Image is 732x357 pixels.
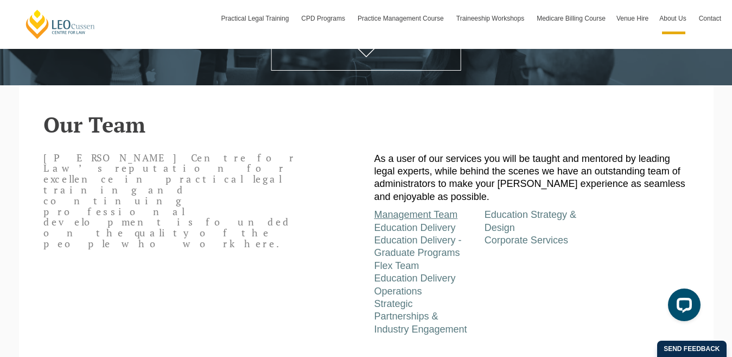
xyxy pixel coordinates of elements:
a: Education Delivery - Graduate Programs [374,235,462,258]
a: Practical Legal Training [216,3,296,34]
h2: Our Team [43,112,689,136]
a: Education Delivery [374,222,456,233]
a: Education Strategy & Design [485,209,576,233]
p: As a user of our services you will be taught and mentored by leading legal experts, while behind ... [374,153,689,204]
a: Flex Team [374,260,419,271]
a: Medicare Billing Course [531,3,611,34]
a: Contact [693,3,727,34]
a: About Us [654,3,693,34]
a: CPD Programs [296,3,352,34]
a: Venue Hire [611,3,654,34]
a: Traineeship Workshops [451,3,531,34]
iframe: LiveChat chat widget [659,284,705,330]
p: [PERSON_NAME] Centre for Law’s reputation for excellence in practical legal training and continui... [43,153,303,249]
a: Education Delivery Operations [374,273,456,296]
a: Practice Management Course [352,3,451,34]
a: Strategic Partnerships & Industry Engagement [374,298,467,335]
a: Corporate Services [485,235,568,246]
a: [PERSON_NAME] Centre for Law [24,9,97,40]
a: Management Team [374,209,458,220]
